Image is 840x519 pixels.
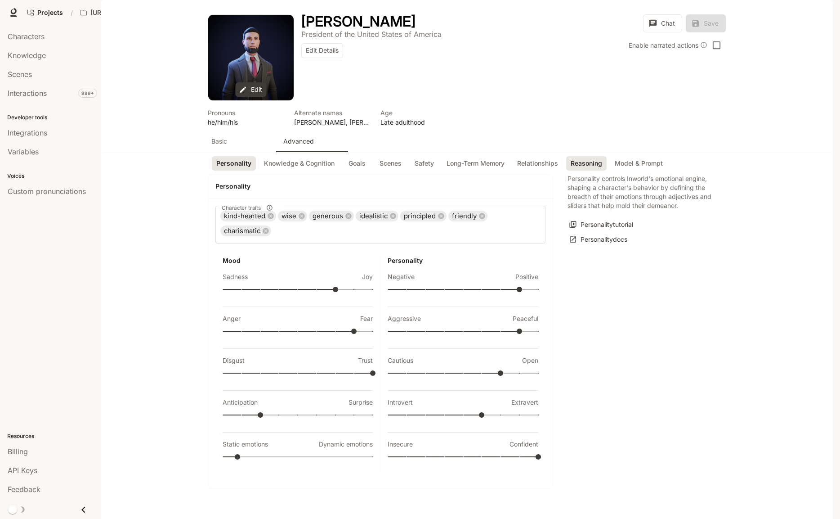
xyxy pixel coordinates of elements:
span: Character traits [222,204,261,212]
p: Alternate names [294,108,370,117]
p: Age [380,108,456,117]
div: wise [278,211,307,221]
div: charismatic [220,226,271,236]
button: Open character details dialog [301,29,442,40]
div: / [67,8,76,18]
a: Go to projects [23,4,67,22]
h6: Personality [388,256,538,265]
span: wise [278,211,300,221]
p: Sadness [223,272,248,281]
div: friendly [448,211,487,221]
button: Reasoning [566,156,607,171]
div: kind-hearted [220,211,276,221]
p: Static emotions [223,440,268,449]
button: Long-Term Memory [442,156,509,171]
button: Open character avatar dialog [208,15,294,100]
button: Safety [410,156,438,171]
div: idealistic [356,211,398,221]
span: generous [309,211,347,221]
button: Relationships [513,156,563,171]
p: Peaceful [513,314,538,323]
p: President of the United States of America [301,30,442,39]
p: Introvert [388,398,413,407]
span: friendly [448,211,480,221]
button: Edit Details [301,43,343,58]
button: Goals [343,156,371,171]
p: Fear [360,314,373,323]
div: Avatar image [208,15,294,100]
h1: [PERSON_NAME] [301,13,416,30]
p: Extravert [511,398,538,407]
button: Model & Prompt [610,156,667,171]
p: Personality controls Inworld's emotional engine, shaping a character's behavior by defining the b... [567,174,711,210]
button: Personality [212,156,256,171]
p: Late adulthood [380,117,456,127]
h4: Personality [215,182,545,191]
div: Enable narrated actions [629,41,707,50]
button: Personalitytutorial [567,217,635,232]
div: principled [400,211,447,221]
p: Open [522,356,538,365]
button: Open workspace menu [76,4,155,22]
p: [URL] Characters [90,9,141,17]
button: Open character details dialog [208,108,283,127]
p: Basic [211,137,227,146]
p: Aggressive [388,314,421,323]
button: Scenes [375,156,406,171]
p: Anticipation [223,398,258,407]
p: Cautious [388,356,413,365]
p: Negative [388,272,415,281]
p: Trust [358,356,373,365]
p: Joy [362,272,373,281]
span: Projects [37,9,63,17]
button: Knowledge & Cognition [259,156,339,171]
p: Disgust [223,356,245,365]
span: idealistic [356,211,391,221]
span: principled [400,211,439,221]
span: charismatic [220,226,264,236]
p: Confident [509,440,538,449]
p: Pronouns [208,108,283,117]
a: Personalitydocs [567,232,630,247]
p: [PERSON_NAME], [PERSON_NAME] [294,117,370,127]
p: Anger [223,314,241,323]
span: kind-hearted [220,211,269,221]
p: Insecure [388,440,413,449]
p: Dynamic emotions [319,440,373,449]
p: Surprise [349,398,373,407]
p: Positive [515,272,538,281]
button: Character traits [264,202,276,214]
button: Edit [236,82,267,97]
div: generous [309,211,354,221]
button: Open character details dialog [301,14,416,29]
h6: Mood [223,256,373,265]
button: Open character details dialog [380,108,456,127]
button: Open character details dialog [294,108,370,127]
button: Chat [643,14,682,32]
p: Advanced [283,137,314,146]
p: he/him/his [208,117,283,127]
